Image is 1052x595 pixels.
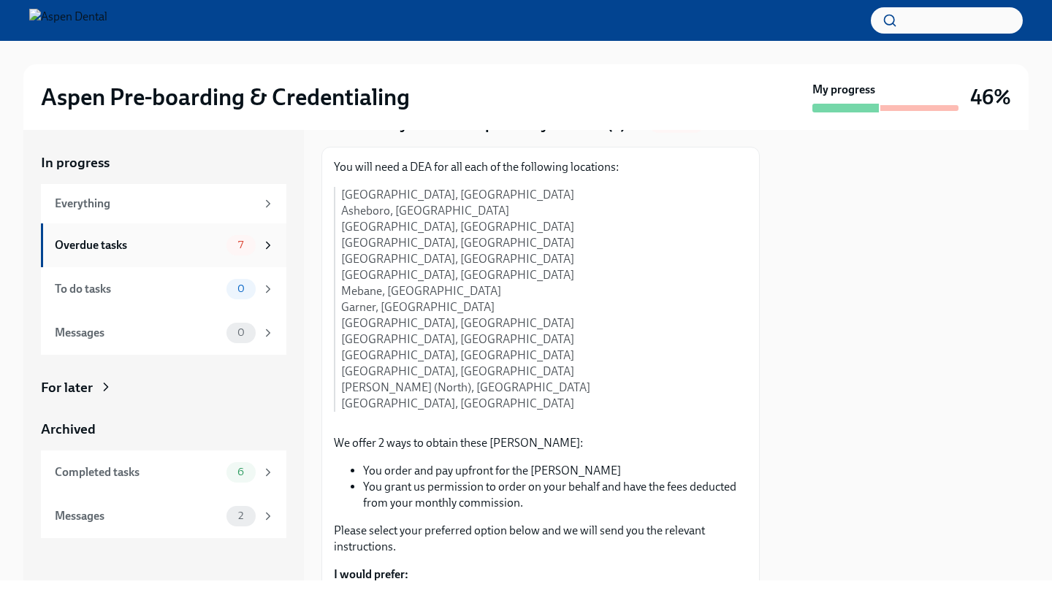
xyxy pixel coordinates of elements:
p: Please select your preferred option below and we will send you the relevant instructions. [334,523,747,555]
span: 6 [229,467,253,477]
a: For later [41,378,286,397]
a: Archived [41,420,286,439]
p: You will need a DEA for all each of the following locations: [334,159,747,175]
div: To do tasks [55,281,221,297]
div: Everything [55,196,256,212]
div: For later [41,378,93,397]
a: In progress [41,153,286,172]
span: 2 [229,510,252,521]
a: Messages2 [41,494,286,538]
label: I would prefer: [334,567,747,583]
a: Everything [41,184,286,223]
div: Messages [55,325,221,341]
div: Completed tasks [55,464,221,480]
a: Completed tasks6 [41,450,286,494]
h2: Aspen Pre-boarding & Credentialing [41,82,410,112]
p: We offer 2 ways to obtain these [PERSON_NAME]: [334,435,747,451]
span: Due [709,118,760,131]
strong: [DATE] [728,118,760,131]
img: Aspen Dental [29,9,107,32]
li: You order and pay upfront for the [PERSON_NAME] [363,463,747,479]
strong: My progress [812,82,875,98]
li: You grant us permission to order on your behalf and have the fees deducted from your monthly comm... [363,479,747,511]
p: [GEOGRAPHIC_DATA], [GEOGRAPHIC_DATA] Asheboro, [GEOGRAPHIC_DATA] [GEOGRAPHIC_DATA], [GEOGRAPHIC_D... [341,187,747,412]
div: Messages [55,508,221,524]
span: 0 [229,327,254,338]
span: 0 [229,283,254,294]
span: 7 [229,239,252,250]
h3: 46% [970,84,1011,110]
a: Overdue tasks7 [41,223,286,267]
a: Messages0 [41,311,286,355]
a: To do tasks0 [41,267,286,311]
div: Overdue tasks [55,237,221,253]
